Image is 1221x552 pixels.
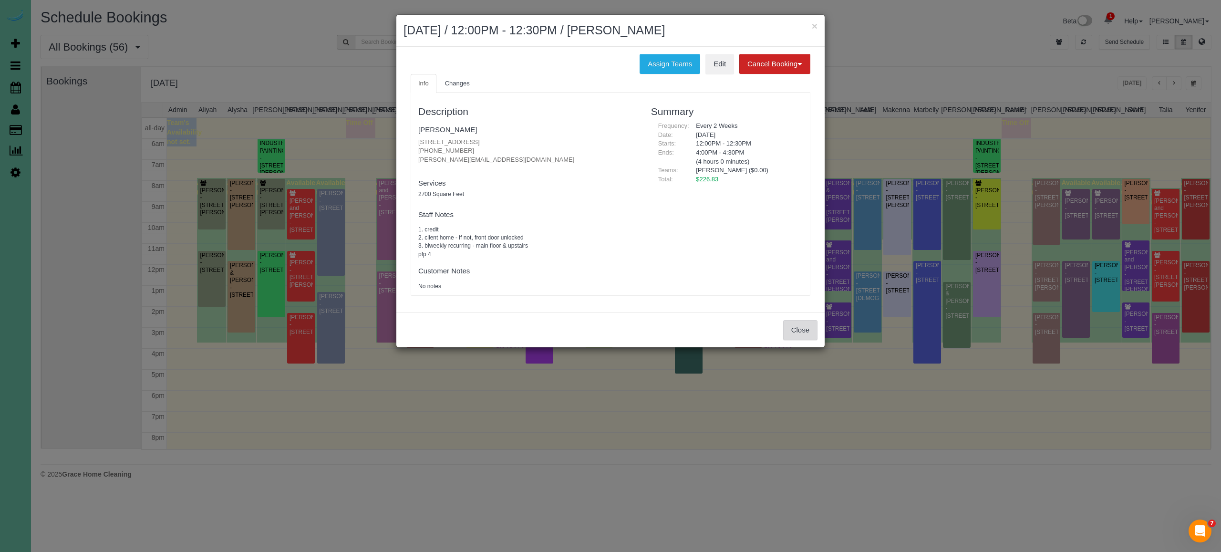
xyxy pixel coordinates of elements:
a: [PERSON_NAME] [418,125,477,134]
span: Starts: [658,140,676,147]
span: 7 [1208,520,1216,527]
div: Every 2 Weeks [689,122,803,131]
div: 4:00PM - 4:30PM (4 hours 0 minutes) [689,148,803,166]
h3: Description [418,106,637,117]
div: [DATE] [689,131,803,140]
button: × [812,21,817,31]
span: Ends: [658,149,674,156]
span: Frequency: [658,122,689,129]
span: $226.83 [696,176,718,183]
button: Close [783,320,817,340]
a: Info [411,74,436,94]
h2: [DATE] / 12:00PM - 12:30PM / [PERSON_NAME] [404,22,817,39]
a: Edit [705,54,734,74]
h4: Services [418,179,637,187]
span: Teams: [658,167,678,174]
li: [PERSON_NAME] ($0.00) [696,166,796,175]
button: Cancel Booking [739,54,810,74]
pre: No notes [418,282,637,291]
h4: Staff Notes [418,211,637,219]
a: Changes [437,74,477,94]
span: Date: [658,131,673,138]
span: Changes [445,80,470,87]
h3: Summary [651,106,803,117]
h4: Customer Notes [418,267,637,275]
span: Total: [658,176,673,183]
p: [STREET_ADDRESS] [PHONE_NUMBER] [PERSON_NAME][EMAIL_ADDRESS][DOMAIN_NAME] [418,138,637,165]
div: 12:00PM - 12:30PM [689,139,803,148]
button: Assign Teams [640,54,700,74]
h5: 2700 Square Feet [418,191,637,198]
pre: 1. credit 2. client home - if not, front door unlocked 3. biweekly recurring - main floor & upsta... [418,226,637,259]
span: Info [418,80,429,87]
iframe: Intercom live chat [1189,520,1211,542]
